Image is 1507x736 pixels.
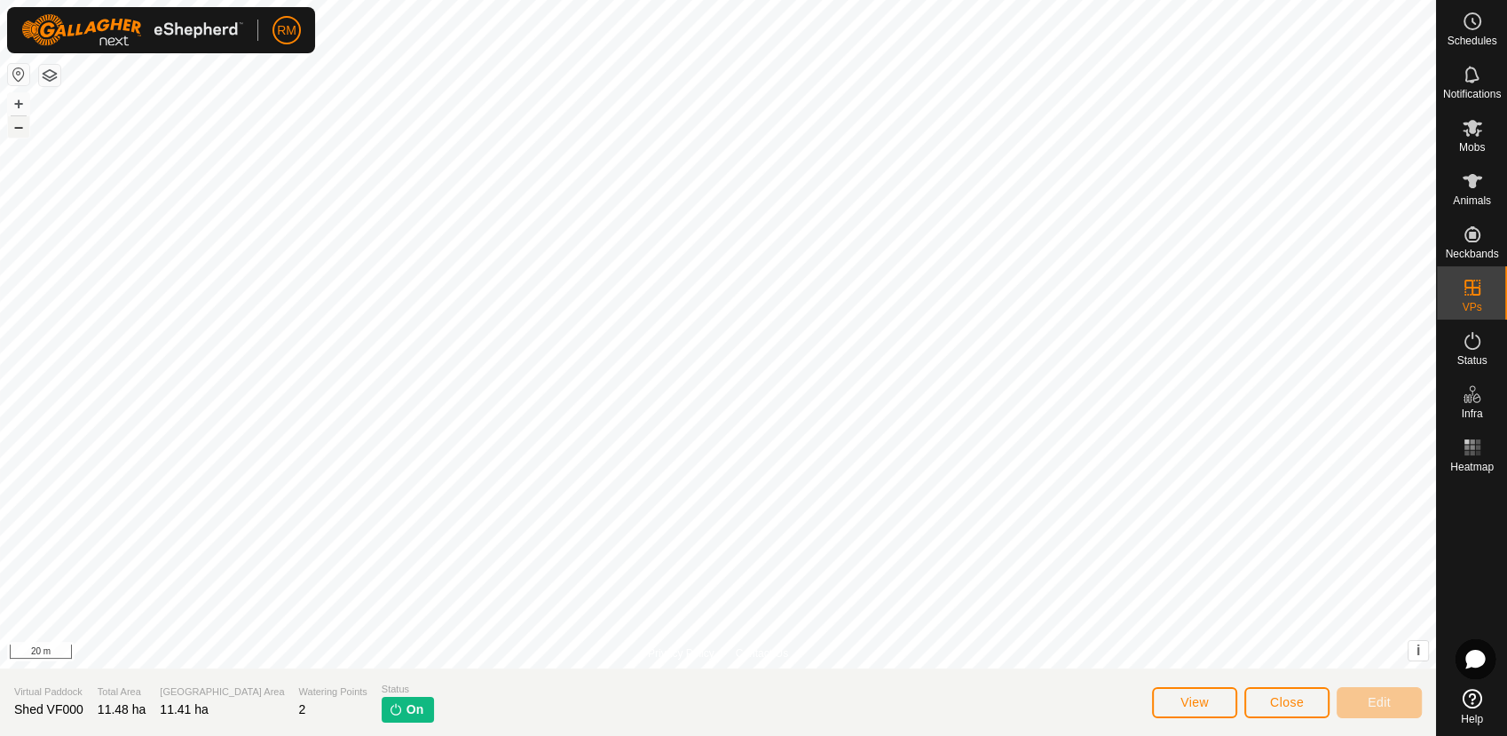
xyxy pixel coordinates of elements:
span: 11.41 ha [160,702,209,716]
a: Contact Us [736,645,788,661]
span: Status [382,682,434,697]
span: 2 [299,702,306,716]
button: Edit [1337,687,1422,718]
span: Watering Points [299,685,367,700]
span: Close [1270,695,1304,709]
span: Animals [1453,195,1491,206]
span: i [1416,643,1420,658]
button: i [1408,641,1428,661]
span: Heatmap [1450,462,1494,472]
a: Help [1437,682,1507,732]
span: Shed VF000 [14,702,83,716]
span: RM [277,21,296,40]
button: View [1152,687,1237,718]
span: Neckbands [1445,249,1498,259]
img: turn-on [389,702,403,716]
button: Reset Map [8,64,29,85]
span: Virtual Paddock [14,685,83,700]
span: View [1180,695,1209,709]
button: – [8,116,29,138]
span: Edit [1368,695,1391,709]
button: Map Layers [39,65,60,86]
button: Close [1244,687,1329,718]
span: 11.48 ha [98,702,146,716]
span: Schedules [1447,36,1496,46]
img: Gallagher Logo [21,14,243,46]
span: Status [1456,355,1487,366]
span: VPs [1462,302,1481,313]
button: + [8,93,29,115]
span: Infra [1461,408,1482,419]
span: [GEOGRAPHIC_DATA] Area [160,685,284,700]
span: Notifications [1443,89,1501,99]
span: Mobs [1459,142,1485,153]
a: Privacy Policy [648,645,714,661]
span: On [406,700,423,719]
span: Help [1461,714,1483,724]
span: Total Area [98,685,146,700]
